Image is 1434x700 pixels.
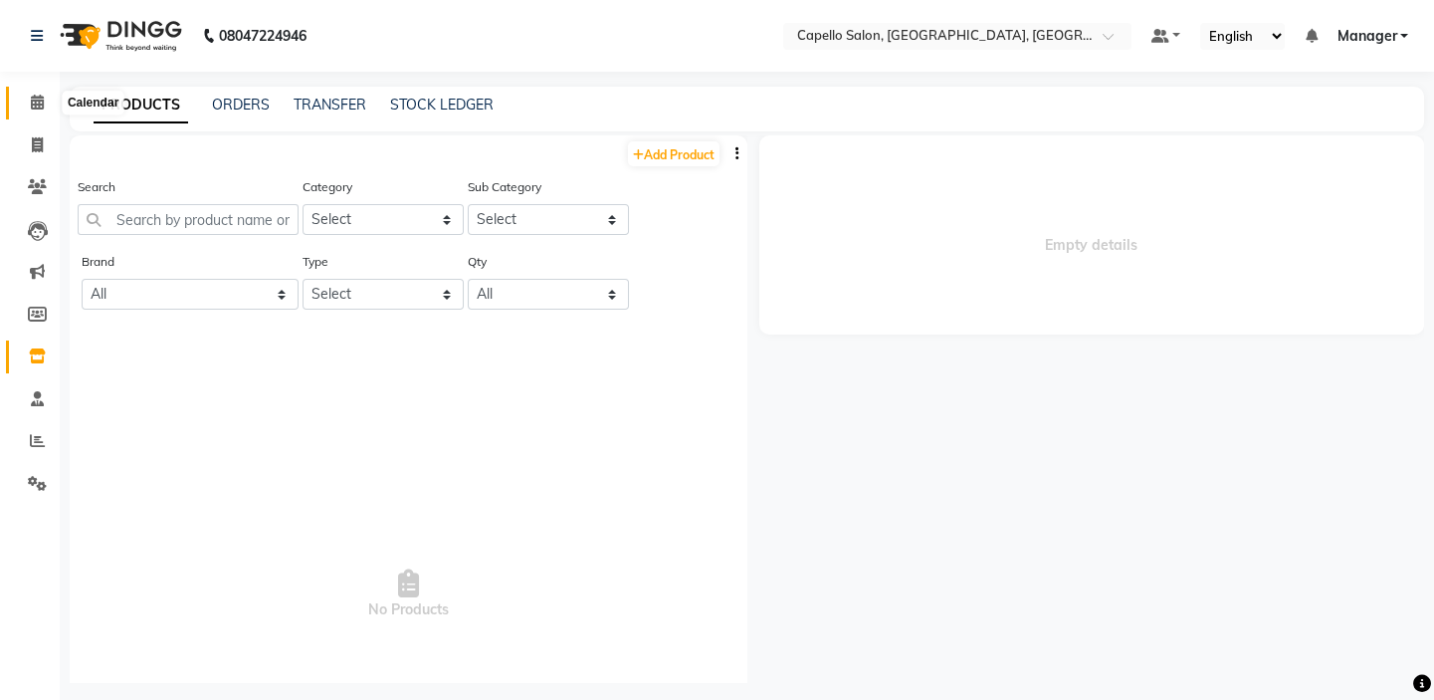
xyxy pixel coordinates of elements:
label: Type [303,253,328,271]
label: Category [303,178,352,196]
a: Add Product [628,141,719,166]
img: logo [51,8,187,64]
label: Brand [82,253,114,271]
a: STOCK LEDGER [390,96,494,114]
div: Calendar [63,92,123,116]
span: Empty details [759,135,1425,335]
a: ORDERS [212,96,270,114]
b: 08047224946 [219,8,307,64]
label: Qty [468,253,487,271]
a: PRODUCTS [94,88,188,123]
input: Search by product name or code [78,204,299,235]
label: Search [78,178,115,196]
a: TRANSFER [294,96,366,114]
span: Manager [1336,26,1396,47]
label: Sub Category [468,178,541,196]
